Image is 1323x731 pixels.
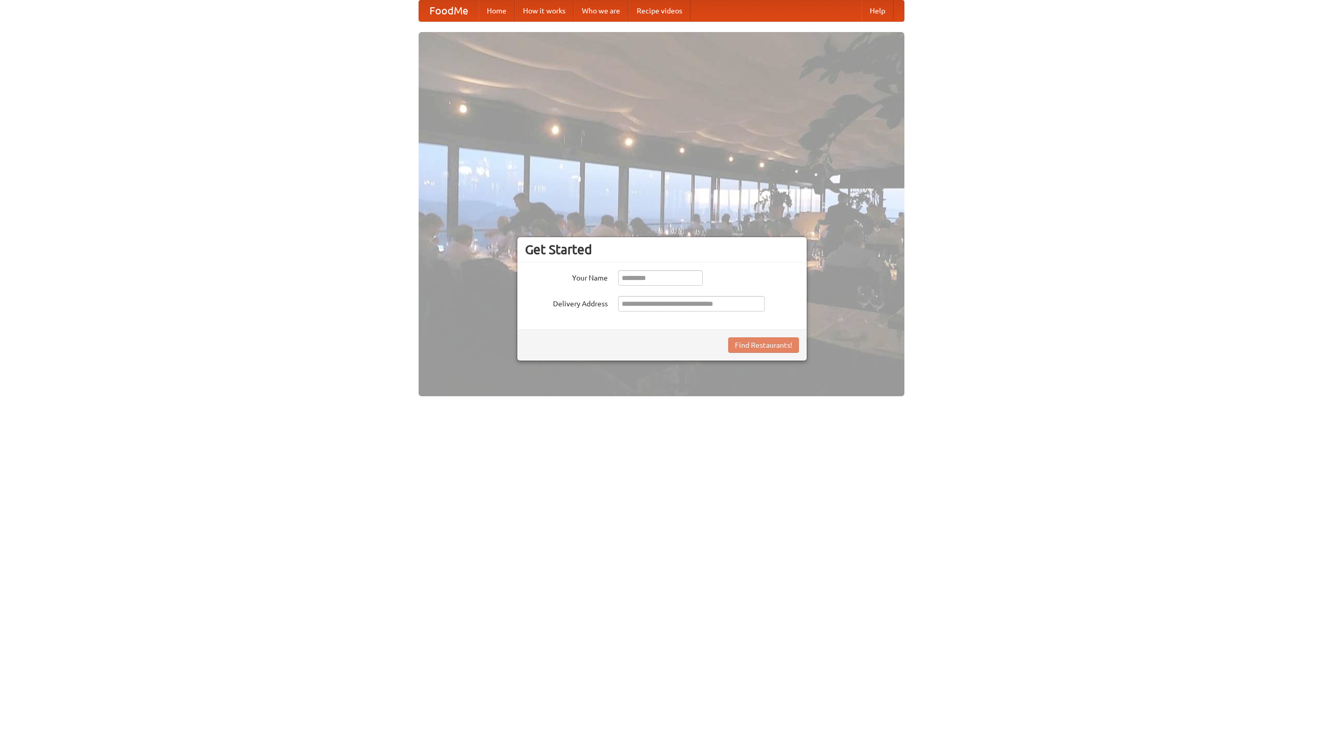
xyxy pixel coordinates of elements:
a: Help [862,1,894,21]
a: Recipe videos [628,1,690,21]
a: Who we are [574,1,628,21]
label: Your Name [525,270,608,283]
a: FoodMe [419,1,479,21]
button: Find Restaurants! [728,337,799,353]
h3: Get Started [525,242,799,257]
a: How it works [515,1,574,21]
a: Home [479,1,515,21]
label: Delivery Address [525,296,608,309]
